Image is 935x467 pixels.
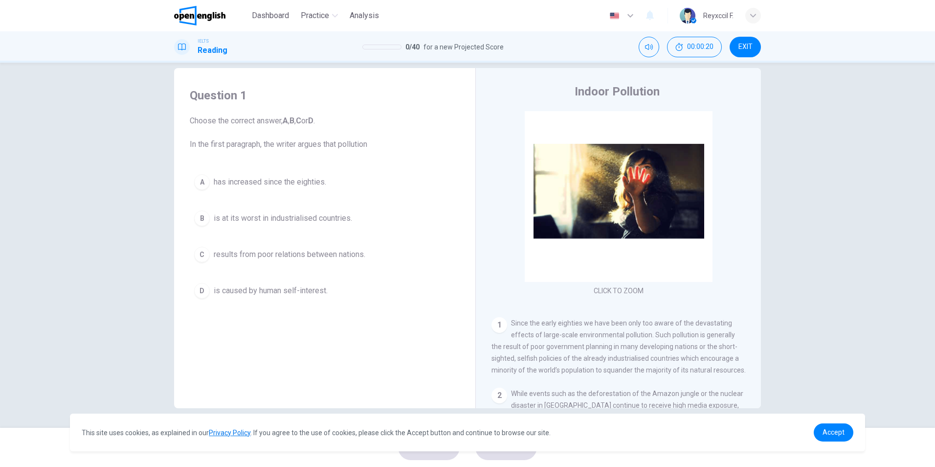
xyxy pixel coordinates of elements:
img: en [608,12,621,20]
h1: Reading [198,45,227,56]
span: Accept [823,428,845,436]
span: Analysis [350,10,379,22]
span: has increased since the eighties. [214,176,326,188]
a: dismiss cookie message [814,423,853,442]
div: C [194,247,210,262]
a: Privacy Policy [209,429,250,437]
button: Analysis [346,7,383,24]
b: B [289,116,294,125]
div: A [194,174,210,190]
span: EXIT [738,43,753,51]
span: IELTS [198,38,209,45]
a: OpenEnglish logo [174,6,248,25]
span: Choose the correct answer, , , or . In the first paragraph, the writer argues that pollution [190,115,460,150]
div: B [194,210,210,226]
span: results from poor relations between nations. [214,249,365,260]
span: 00:00:20 [687,43,713,51]
div: Reyxccil F. [703,10,734,22]
button: Dis caused by human self-interest. [190,279,460,303]
span: Practice [301,10,329,22]
button: Practice [297,7,342,24]
span: for a new Projected Score [423,41,504,53]
button: 00:00:20 [667,37,722,57]
img: OpenEnglish logo [174,6,225,25]
span: This site uses cookies, as explained in our . If you agree to the use of cookies, please click th... [82,429,551,437]
button: Dashboard [248,7,293,24]
button: EXIT [730,37,761,57]
div: 1 [491,317,507,333]
span: is at its worst in industrialised countries. [214,212,352,224]
span: Since the early eighties we have been only too aware of the devastating effects of large-scale en... [491,319,746,374]
h4: Question 1 [190,88,460,103]
b: C [296,116,301,125]
img: Profile picture [680,8,695,23]
button: Ahas increased since the eighties. [190,170,460,194]
span: is caused by human self-interest. [214,285,328,297]
b: D [308,116,313,125]
div: Mute [639,37,659,57]
div: D [194,283,210,299]
b: A [283,116,288,125]
span: 0 / 40 [405,41,420,53]
div: 2 [491,388,507,403]
span: Dashboard [252,10,289,22]
button: Cresults from poor relations between nations. [190,242,460,267]
div: cookieconsent [70,414,865,451]
h4: Indoor Pollution [575,84,660,99]
button: Bis at its worst in industrialised countries. [190,206,460,231]
div: Hide [667,37,722,57]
